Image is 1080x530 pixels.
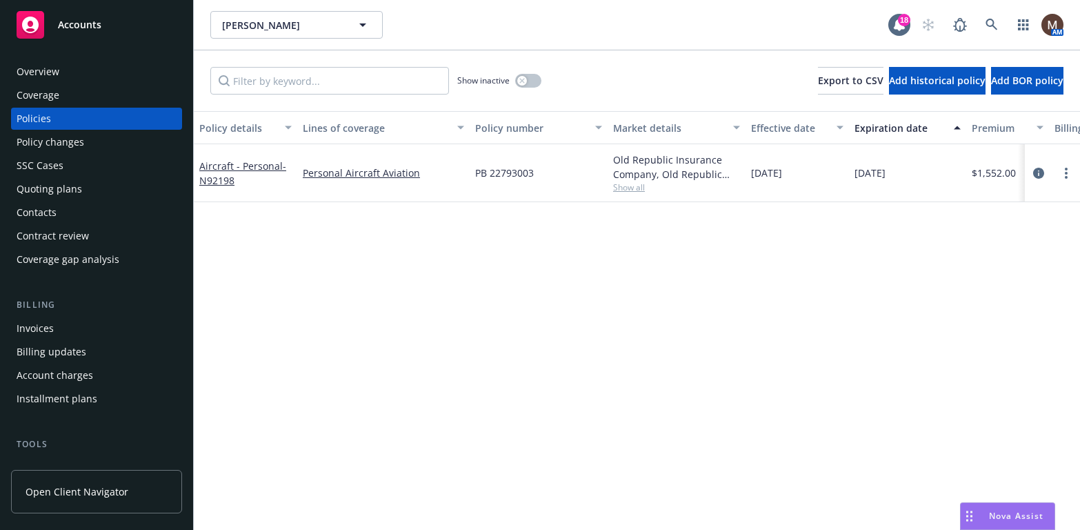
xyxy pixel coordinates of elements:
[11,341,182,363] a: Billing updates
[960,502,1055,530] button: Nova Assist
[17,202,57,224] div: Contacts
[17,84,59,106] div: Coverage
[11,438,182,451] div: Tools
[17,178,82,200] div: Quoting plans
[475,121,587,135] div: Policy number
[11,178,182,200] a: Quoting plans
[898,14,910,26] div: 18
[303,166,464,180] a: Personal Aircraft Aviation
[751,166,782,180] span: [DATE]
[613,121,725,135] div: Market details
[991,67,1063,95] button: Add BOR policy
[210,67,449,95] input: Filter by keyword...
[17,155,63,177] div: SSC Cases
[11,388,182,410] a: Installment plans
[1030,165,1047,181] a: circleInformation
[210,11,383,39] button: [PERSON_NAME]
[470,111,608,144] button: Policy number
[608,111,746,144] button: Market details
[17,341,86,363] div: Billing updates
[11,155,182,177] a: SSC Cases
[746,111,849,144] button: Effective date
[889,74,986,87] span: Add historical policy
[11,61,182,83] a: Overview
[199,159,286,187] span: - N92198
[11,225,182,247] a: Contract review
[17,317,54,340] div: Invoices
[818,67,883,95] button: Export to CSV
[11,457,182,479] a: Manage files
[991,74,1063,87] span: Add BOR policy
[11,6,182,44] a: Accounts
[17,225,89,247] div: Contract review
[961,503,978,529] div: Drag to move
[889,67,986,95] button: Add historical policy
[978,11,1006,39] a: Search
[58,19,101,30] span: Accounts
[17,388,97,410] div: Installment plans
[17,131,84,153] div: Policy changes
[11,202,182,224] a: Contacts
[199,159,286,187] a: Aircraft - Personal
[222,18,341,32] span: [PERSON_NAME]
[11,317,182,340] a: Invoices
[854,121,946,135] div: Expiration date
[914,11,942,39] a: Start snowing
[199,121,277,135] div: Policy details
[613,181,740,193] span: Show all
[297,111,470,144] button: Lines of coverage
[11,248,182,271] a: Coverage gap analysis
[457,75,510,86] span: Show inactive
[972,121,1028,135] div: Premium
[11,131,182,153] a: Policy changes
[26,484,128,499] span: Open Client Navigator
[17,108,51,130] div: Policies
[11,364,182,386] a: Account charges
[475,166,534,180] span: PB 22793003
[303,121,449,135] div: Lines of coverage
[751,121,828,135] div: Effective date
[11,298,182,312] div: Billing
[849,111,966,144] button: Expiration date
[946,11,974,39] a: Report a Bug
[17,61,59,83] div: Overview
[194,111,297,144] button: Policy details
[17,364,93,386] div: Account charges
[972,166,1016,180] span: $1,552.00
[989,510,1043,522] span: Nova Assist
[11,84,182,106] a: Coverage
[613,153,740,181] div: Old Republic Insurance Company, Old Republic General Insurance Group
[1058,165,1074,181] a: more
[818,74,883,87] span: Export to CSV
[1010,11,1037,39] a: Switch app
[17,248,119,271] div: Coverage gap analysis
[1041,14,1063,36] img: photo
[11,108,182,130] a: Policies
[854,166,886,180] span: [DATE]
[966,111,1049,144] button: Premium
[17,457,75,479] div: Manage files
